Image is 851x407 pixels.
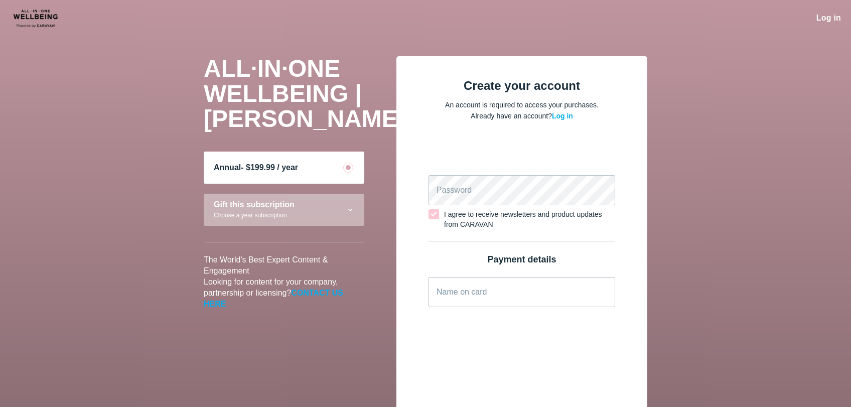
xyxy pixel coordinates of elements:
[10,8,83,29] img: CARAVAN
[427,140,617,173] iframe: Secure email input frame
[214,200,295,209] div: Gift this subscription
[214,163,241,172] span: Annual
[214,211,295,220] div: Choose a year subscription
[204,152,364,184] div: Annual- $199.99 / year
[444,209,615,229] div: I agree to receive newsletters and product updates from CARAVAN
[204,254,364,310] p: The World's Best Expert Content & Engagement Looking for content for your company, partnership or...
[471,112,573,120] span: Already have an account?
[816,14,841,22] span: Log in
[204,55,406,132] span: ALL·IN·ONE WELLBEING | [PERSON_NAME]
[429,80,615,91] div: Create your account
[552,112,573,120] a: Log in
[429,254,615,265] div: Payment details
[429,99,615,110] p: An account is required to access your purchases.
[204,194,364,226] div: Gift this subscriptionChoose a year subscription
[241,163,298,172] span: - $199.99 / year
